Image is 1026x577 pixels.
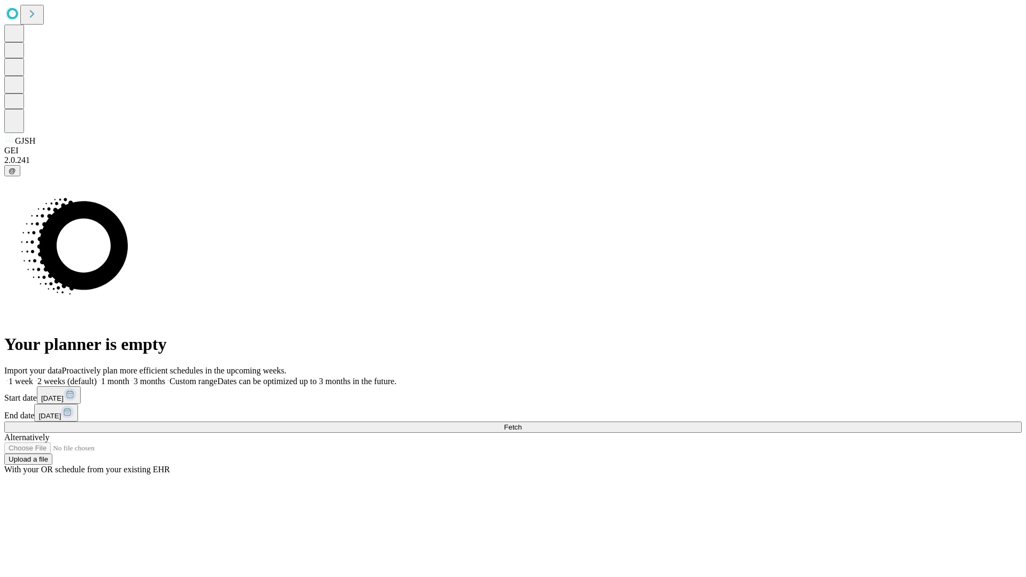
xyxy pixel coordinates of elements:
span: GJSH [15,136,35,145]
span: With your OR schedule from your existing EHR [4,465,170,474]
div: GEI [4,146,1022,155]
button: Fetch [4,422,1022,433]
span: Proactively plan more efficient schedules in the upcoming weeks. [62,366,286,375]
span: [DATE] [41,394,64,402]
div: End date [4,404,1022,422]
span: 1 month [101,377,129,386]
span: 3 months [134,377,165,386]
button: [DATE] [34,404,78,422]
button: Upload a file [4,454,52,465]
span: Dates can be optimized up to 3 months in the future. [217,377,397,386]
span: Fetch [504,423,522,431]
span: Import your data [4,366,62,375]
span: Alternatively [4,433,49,442]
button: @ [4,165,20,176]
span: [DATE] [38,412,61,420]
button: [DATE] [37,386,81,404]
span: @ [9,167,16,175]
span: Custom range [169,377,217,386]
span: 2 weeks (default) [37,377,97,386]
h1: Your planner is empty [4,334,1022,354]
span: 1 week [9,377,33,386]
div: Start date [4,386,1022,404]
div: 2.0.241 [4,155,1022,165]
